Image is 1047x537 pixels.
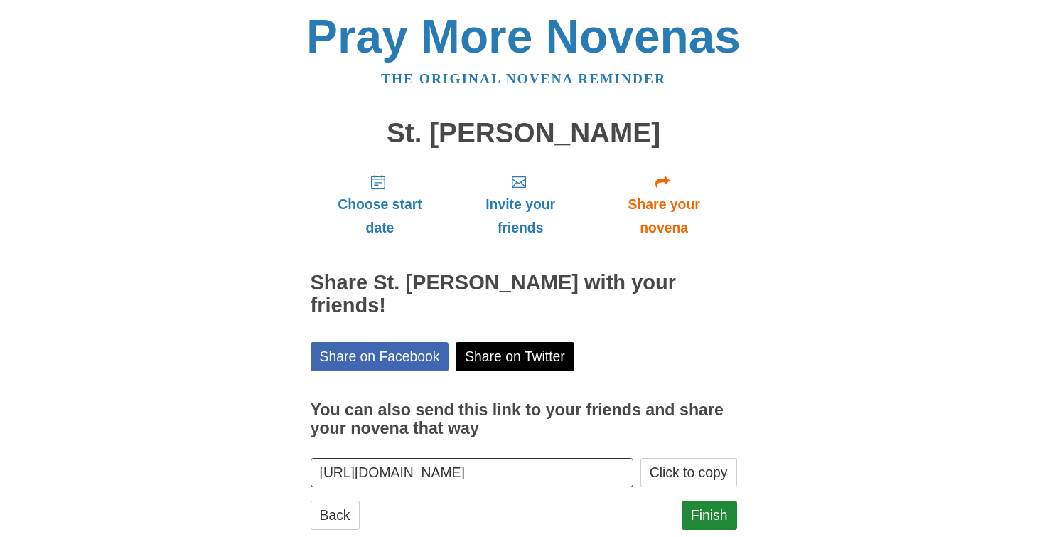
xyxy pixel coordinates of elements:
span: Invite your friends [463,193,576,240]
span: Choose start date [325,193,436,240]
h1: St. [PERSON_NAME] [311,118,737,149]
a: The original novena reminder [381,71,666,86]
a: Share your novena [591,162,737,247]
a: Invite your friends [449,162,591,247]
a: Choose start date [311,162,450,247]
a: Share on Facebook [311,342,449,371]
h3: You can also send this link to your friends and share your novena that way [311,401,737,437]
a: Pray More Novenas [306,10,741,63]
h2: Share St. [PERSON_NAME] with your friends! [311,272,737,317]
button: Click to copy [640,458,737,487]
a: Finish [682,501,737,530]
span: Share your novena [606,193,723,240]
a: Share on Twitter [456,342,574,371]
a: Back [311,501,360,530]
